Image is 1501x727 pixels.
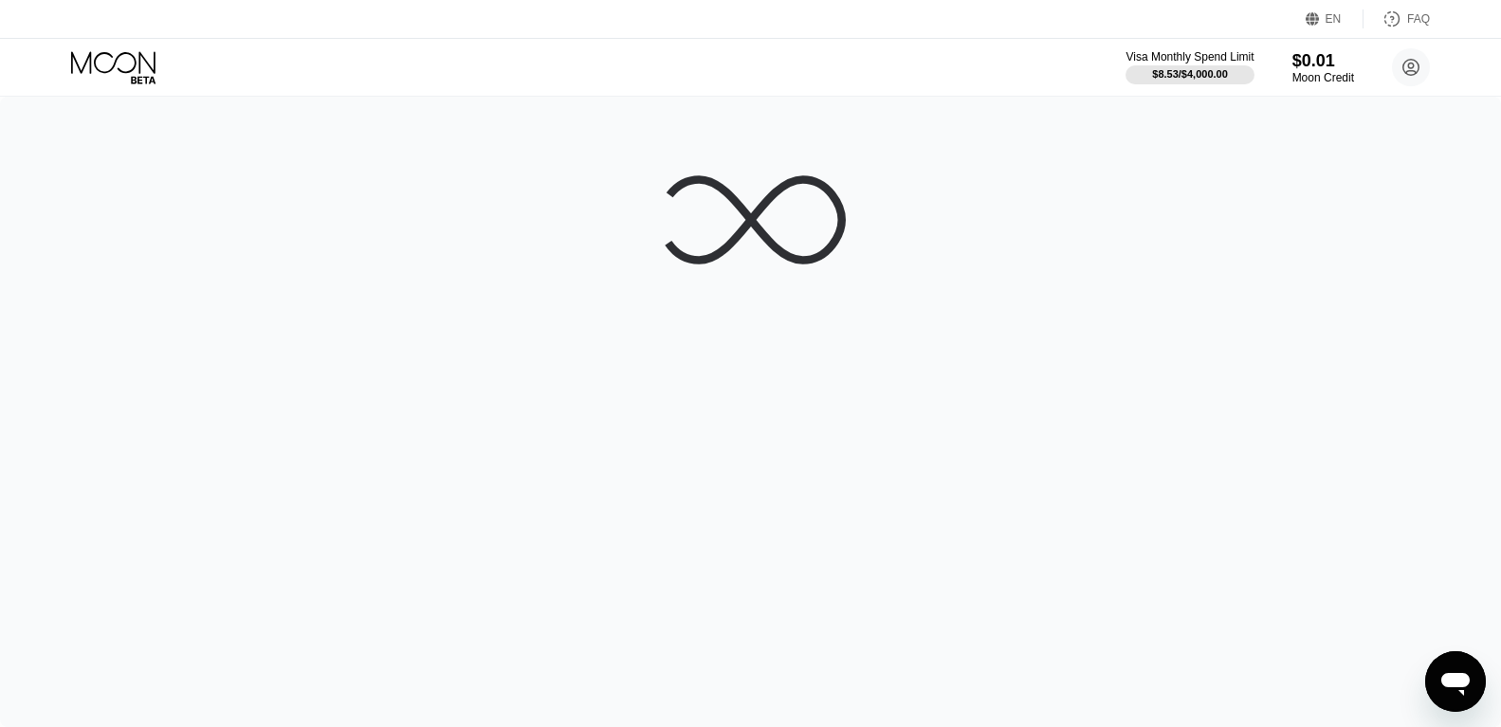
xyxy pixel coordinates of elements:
[1292,51,1354,71] div: $0.01
[1364,9,1430,28] div: FAQ
[1292,51,1354,84] div: $0.01Moon Credit
[1425,651,1486,712] iframe: Button to launch messaging window
[1126,50,1254,64] div: Visa Monthly Spend Limit
[1152,68,1228,80] div: $8.53 / $4,000.00
[1326,12,1342,26] div: EN
[1126,50,1254,84] div: Visa Monthly Spend Limit$8.53/$4,000.00
[1306,9,1364,28] div: EN
[1407,12,1430,26] div: FAQ
[1292,71,1354,84] div: Moon Credit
